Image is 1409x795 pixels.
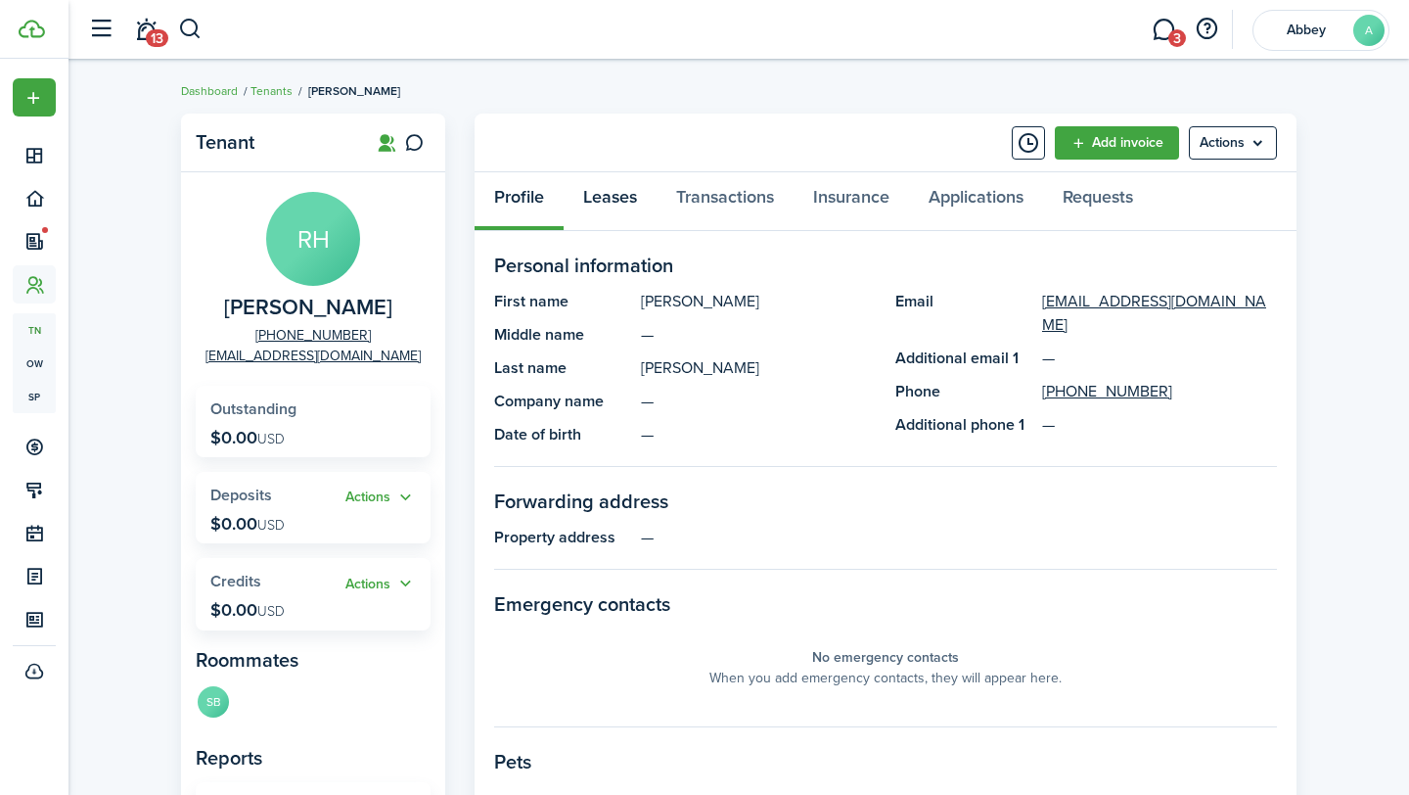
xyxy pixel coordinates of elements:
span: 3 [1168,29,1186,47]
panel-main-title: Email [895,290,1032,337]
a: [EMAIL_ADDRESS][DOMAIN_NAME] [1042,290,1277,337]
panel-main-description: — [641,323,876,347]
span: USD [257,601,285,622]
panel-main-description: — [641,423,876,446]
a: Notifications [127,5,164,55]
panel-main-section-title: Emergency contacts [494,589,1277,619]
a: Add invoice [1055,126,1179,160]
a: [EMAIL_ADDRESS][DOMAIN_NAME] [205,346,421,366]
panel-main-title: Property address [494,526,631,549]
button: Actions [345,487,416,509]
button: Actions [345,573,416,595]
panel-main-description: — [641,526,1277,549]
span: USD [257,429,285,449]
button: Open resource center [1190,13,1223,46]
a: Leases [564,172,657,231]
a: tn [13,313,56,347]
avatar-text: RH [266,192,360,286]
p: $0.00 [210,514,285,534]
panel-main-description: [PERSON_NAME] [641,356,876,380]
button: Open menu [1189,126,1277,160]
span: USD [257,515,285,536]
p: $0.00 [210,600,285,620]
panel-main-section-title: Personal information [494,251,1277,280]
panel-main-section-title: Pets [494,747,1277,776]
span: Deposits [210,484,272,506]
button: Open menu [13,78,56,117]
button: Timeline [1012,126,1045,160]
a: Insurance [794,172,909,231]
panel-main-title: Additional phone 1 [895,413,1032,437]
panel-main-title: Date of birth [494,423,631,446]
panel-main-title: Company name [494,390,631,413]
a: Requests [1043,172,1153,231]
panel-main-title: Last name [494,356,631,380]
button: Open menu [345,573,416,595]
span: Outstanding [210,397,296,420]
span: Credits [210,570,261,592]
span: Abbey [1267,23,1345,37]
a: ow [13,347,56,380]
panel-main-description: — [641,390,876,413]
menu-btn: Actions [1189,126,1277,160]
panel-main-section-title: Forwarding address [494,487,1277,516]
span: 13 [146,29,168,47]
avatar-text: A [1353,15,1385,46]
a: Messaging [1145,5,1182,55]
panel-main-placeholder-title: No emergency contacts [812,647,959,668]
span: [PERSON_NAME] [308,82,400,100]
panel-main-subtitle: Reports [196,743,431,772]
panel-main-title: First name [494,290,631,313]
panel-main-placeholder-description: When you add emergency contacts, they will appear here. [709,668,1062,688]
button: Open sidebar [82,11,119,48]
p: $0.00 [210,428,285,447]
a: Transactions [657,172,794,231]
panel-main-title: Phone [895,380,1032,403]
button: Open menu [345,487,416,509]
a: [PHONE_NUMBER] [255,325,371,346]
a: Applications [909,172,1043,231]
panel-main-title: Middle name [494,323,631,347]
avatar-text: SB [198,686,229,718]
a: Dashboard [181,82,238,100]
panel-main-title: Tenant [196,131,352,154]
a: Tenants [250,82,293,100]
a: SB [196,684,231,724]
panel-main-description: [PERSON_NAME] [641,290,876,313]
a: sp [13,380,56,413]
img: TenantCloud [19,20,45,38]
panel-main-subtitle: Roommates [196,645,431,675]
span: Robert Hamilton [224,296,392,320]
button: Search [178,13,203,46]
panel-main-title: Additional email 1 [895,347,1032,370]
a: [PHONE_NUMBER] [1042,380,1172,403]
